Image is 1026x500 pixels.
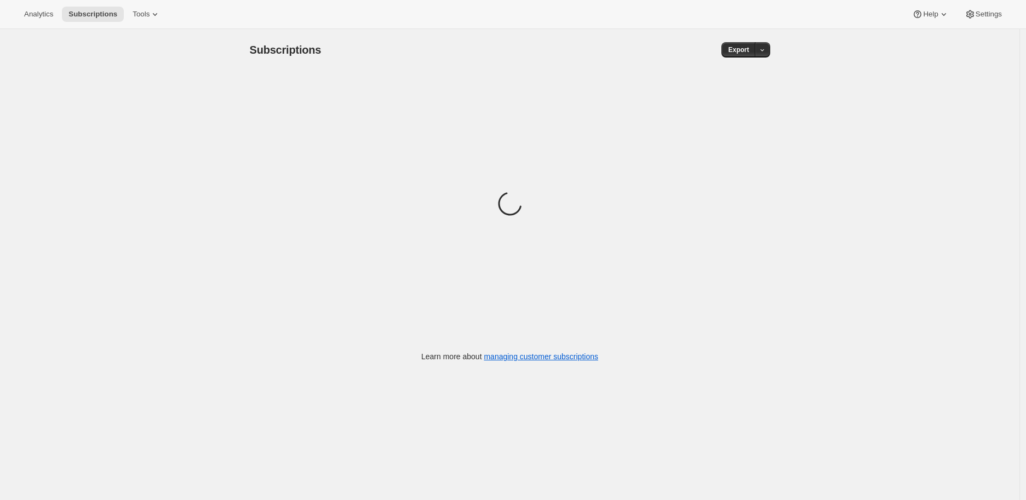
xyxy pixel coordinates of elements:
[958,7,1008,22] button: Settings
[721,42,755,58] button: Export
[126,7,167,22] button: Tools
[18,7,60,22] button: Analytics
[68,10,117,19] span: Subscriptions
[24,10,53,19] span: Analytics
[976,10,1002,19] span: Settings
[905,7,955,22] button: Help
[421,351,598,362] p: Learn more about
[484,352,598,361] a: managing customer subscriptions
[923,10,938,19] span: Help
[133,10,150,19] span: Tools
[728,45,749,54] span: Export
[62,7,124,22] button: Subscriptions
[250,44,322,56] span: Subscriptions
